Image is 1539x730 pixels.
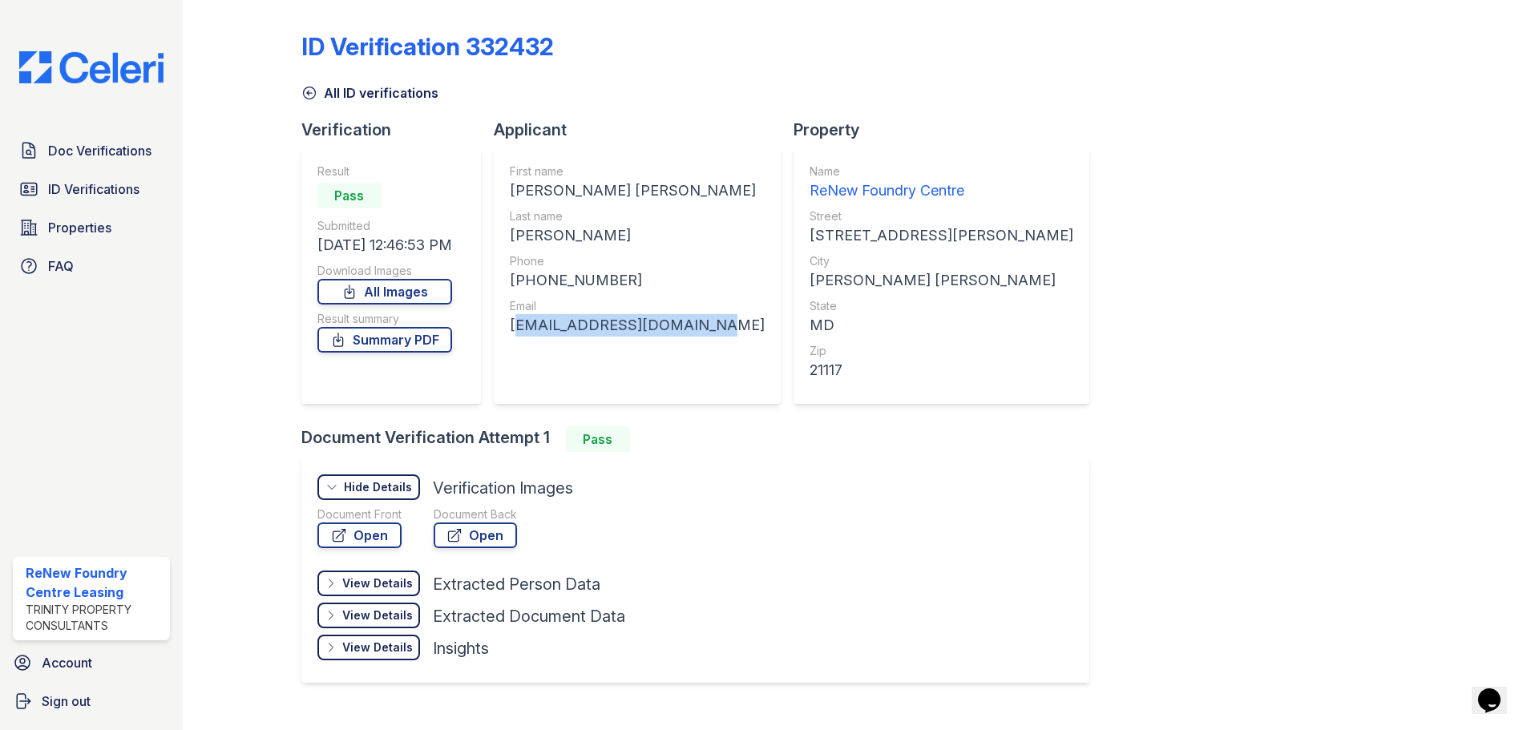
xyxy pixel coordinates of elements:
div: Insights [433,637,489,659]
div: Zip [810,343,1073,359]
a: Account [6,647,176,679]
div: [EMAIL_ADDRESS][DOMAIN_NAME] [510,314,765,337]
a: ID Verifications [13,173,170,205]
a: Name ReNew Foundry Centre [810,163,1073,202]
div: Extracted Document Data [433,605,625,627]
span: Sign out [42,692,91,711]
span: FAQ [48,256,74,276]
div: Applicant [494,119,794,141]
div: Submitted [317,218,452,234]
div: Property [794,119,1102,141]
div: View Details [342,575,413,591]
a: FAQ [13,250,170,282]
span: Properties [48,218,111,237]
div: Email [510,298,765,314]
div: Pass [566,426,630,452]
div: Extracted Person Data [433,573,600,595]
div: 21117 [810,359,1073,381]
div: [DATE] 12:46:53 PM [317,234,452,256]
iframe: chat widget [1472,666,1523,714]
div: View Details [342,607,413,623]
div: First name [510,163,765,179]
div: Document Verification Attempt 1 [301,426,1102,452]
div: [PERSON_NAME] [PERSON_NAME] [810,269,1073,292]
a: Properties [13,212,170,244]
div: Last name [510,208,765,224]
img: CE_Logo_Blue-a8612792a0a2168367f1c8372b55b34899dd931a85d93a1a3d3e32e68fde9ad4.png [6,51,176,83]
a: Doc Verifications [13,135,170,167]
div: MD [810,314,1073,337]
div: Street [810,208,1073,224]
div: Trinity Property Consultants [26,602,164,634]
div: Name [810,163,1073,179]
a: All Images [317,279,452,305]
span: Doc Verifications [48,141,151,160]
div: Result summary [317,311,452,327]
div: State [810,298,1073,314]
div: Download Images [317,263,452,279]
div: [PHONE_NUMBER] [510,269,765,292]
div: Phone [510,253,765,269]
div: View Details [342,639,413,655]
div: ReNew Foundry Centre [810,179,1073,202]
div: [PERSON_NAME] [510,224,765,247]
div: Result [317,163,452,179]
div: City [810,253,1073,269]
div: Hide Details [344,479,412,495]
div: Document Front [317,506,402,522]
a: Sign out [6,685,176,717]
a: Summary PDF [317,327,452,353]
a: Open [434,522,517,548]
div: [STREET_ADDRESS][PERSON_NAME] [810,224,1073,247]
div: Document Back [434,506,517,522]
div: Verification Images [433,477,573,499]
div: Pass [317,183,382,208]
div: ID Verification 332432 [301,32,554,61]
div: [PERSON_NAME] [PERSON_NAME] [510,179,765,202]
div: ReNew Foundry Centre Leasing [26,563,164,602]
div: Verification [301,119,494,141]
a: All ID verifications [301,83,438,103]
a: Open [317,522,402,548]
span: ID Verifications [48,179,139,199]
span: Account [42,653,92,672]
